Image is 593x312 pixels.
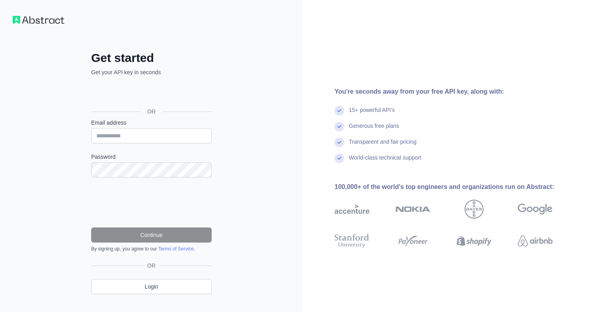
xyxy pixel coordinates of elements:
iframe: reCAPTCHA [91,187,212,218]
img: airbnb [518,232,553,250]
img: check mark [335,106,344,116]
span: OR [144,262,159,270]
a: Terms of Service [158,246,193,252]
img: accenture [335,200,369,219]
div: Generous free plans [349,122,399,138]
img: shopify [457,232,492,250]
img: nokia [396,200,430,219]
span: OR [141,108,162,116]
div: By signing up, you agree to our . [91,246,212,252]
img: Workflow [13,16,64,24]
iframe: Sign in with Google Button [87,85,214,102]
button: Continue [91,227,212,243]
div: You're seconds away from your free API key, along with: [335,87,578,96]
p: Get your API key in seconds [91,68,212,76]
label: Password [91,153,212,161]
div: 100,000+ of the world's top engineers and organizations run on Abstract: [335,182,578,192]
div: 15+ powerful API's [349,106,395,122]
img: check mark [335,154,344,163]
img: check mark [335,138,344,147]
a: Login [91,279,212,294]
label: Email address [91,119,212,127]
h2: Get started [91,51,212,65]
div: Transparent and fair pricing [349,138,417,154]
img: google [518,200,553,219]
img: payoneer [396,232,430,250]
img: stanford university [335,232,369,250]
img: check mark [335,122,344,131]
div: World-class technical support [349,154,421,169]
img: bayer [465,200,484,219]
